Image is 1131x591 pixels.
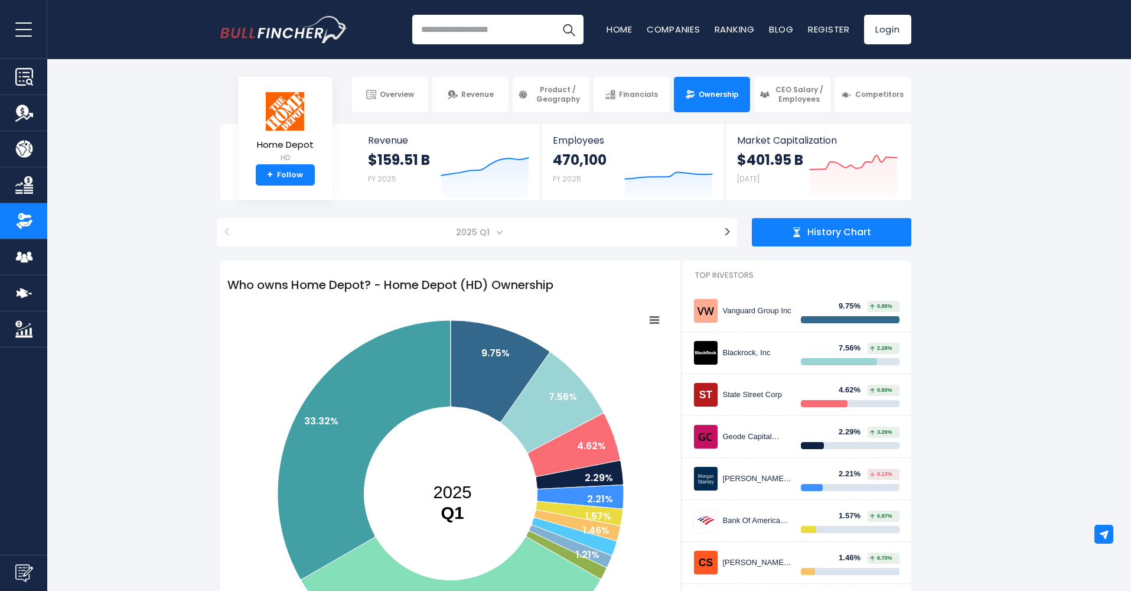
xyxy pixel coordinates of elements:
[220,16,348,43] img: Bullfincher logo
[257,152,314,163] small: HD
[737,151,803,169] strong: $401.95 B
[835,77,911,112] a: Competitors
[723,348,792,358] div: Blackrock, Inc
[433,482,471,522] text: 2025
[723,558,792,568] div: [PERSON_NAME] [PERSON_NAME] Investment Management Inc
[553,174,581,184] small: FY 2025
[839,469,868,479] div: 2.21%
[737,174,760,184] small: [DATE]
[870,304,892,309] span: 0.85%
[256,91,314,165] a: Home Depot HD
[587,492,613,506] text: 2.21%
[554,15,584,44] button: Search
[870,388,892,393] span: 0.50%
[647,23,700,35] a: Companies
[715,23,755,35] a: Ranking
[15,212,33,230] img: Ownership
[839,343,868,353] div: 7.56%
[839,385,868,395] div: 4.62%
[541,124,725,200] a: Employees 470,100 FY 2025
[870,556,892,561] span: 6.70%
[441,503,464,522] tspan: Q1
[723,474,792,484] div: [PERSON_NAME] [PERSON_NAME]
[267,170,273,180] strong: +
[368,151,430,169] strong: $159.51 B
[725,124,910,200] a: Market Capitalization $401.95 B [DATE]
[855,90,904,99] span: Competitors
[870,346,892,351] span: 2.28%
[792,228,801,237] img: history chart
[839,511,868,521] div: 1.57%
[870,430,892,435] span: 3.26%
[532,85,584,103] span: Product / Geography
[769,23,794,35] a: Blog
[582,524,609,537] text: 1.46%
[864,15,911,44] a: Login
[807,226,871,239] span: History Chart
[432,77,509,112] a: Revenue
[513,77,589,112] a: Product / Geography
[773,85,825,103] span: CEO Salary / Employees
[718,218,737,246] button: >
[870,514,892,519] span: 0.97%
[699,90,739,99] span: Ownership
[585,471,613,485] text: 2.29%
[839,553,868,563] div: 1.46%
[754,77,830,112] a: CEO Salary / Employees
[723,306,792,316] div: Vanguard Group Inc
[723,432,792,442] div: Geode Capital Management, LLC
[674,77,750,112] a: Ownership
[380,90,414,99] span: Overview
[576,548,599,561] text: 1.21%
[839,427,868,437] div: 2.29%
[481,346,510,360] text: 9.75%
[553,135,713,146] span: Employees
[870,472,892,477] span: 0.13%
[723,390,792,400] div: State Street Corp
[352,77,428,112] a: Overview
[839,301,868,311] div: 9.75%
[576,439,605,453] text: 4.62%
[737,135,898,146] span: Market Capitalization
[257,140,314,150] span: Home Depot
[682,261,911,290] h2: Top Investors
[461,90,494,99] span: Revenue
[304,414,338,428] text: 33.32%
[585,509,611,523] text: 1.57%
[217,218,237,246] button: <
[243,218,712,246] span: 2025 Q1
[368,174,396,184] small: FY 2025
[451,224,497,241] span: 2025 Q1
[607,23,633,35] a: Home
[220,16,347,43] a: Go to homepage
[356,124,541,200] a: Revenue $159.51 B FY 2025
[808,23,850,35] a: Register
[256,164,315,186] a: +Follow
[368,135,529,146] span: Revenue
[723,516,792,526] div: Bank Of America Corp /de
[220,269,681,301] h1: Who owns Home Depot? - Home Depot (HD) Ownership
[549,390,577,404] text: 7.56%
[594,77,670,112] a: Financials
[553,151,607,169] strong: 470,100
[619,90,658,99] span: Financials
